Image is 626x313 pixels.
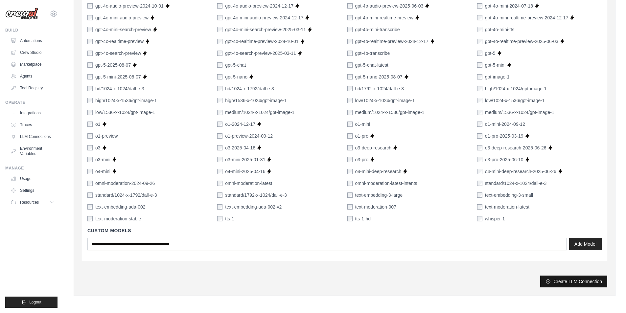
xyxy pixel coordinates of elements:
label: gpt-4o-search-preview-2025-03-11 [225,50,296,56]
img: Logo [5,8,38,20]
input: o4-mini-deep-research-2025-06-26 [477,169,482,174]
input: low/1024-x-1024/gpt-image-1 [347,98,353,103]
input: text-embedding-3-large [347,192,353,198]
input: gpt-5-nano-2025-08-07 [347,74,353,79]
label: low/1536-x-1024/gpt-image-1 [95,109,155,116]
input: low/1536-x-1024/gpt-image-1 [87,110,93,115]
button: Add Model [569,238,602,250]
input: o3-2025-04-16 [217,145,222,150]
input: low/1024-x-1536/gpt-image-1 [477,98,482,103]
label: o3-pro-2025-06-10 [485,156,523,163]
label: o1-mini [355,121,370,127]
input: standard/1024-x-1024/dall-e-3 [477,181,482,186]
label: hd/1024-x-1792/dall-e-3 [225,85,274,92]
input: high/1024-x-1024/gpt-image-1 [477,86,482,91]
input: text-moderation-latest [477,204,482,210]
label: medium/1024-x-1536/gpt-image-1 [355,109,425,116]
label: text-embedding-3-small [485,192,533,198]
label: o3 [95,145,101,151]
div: Build [5,28,58,33]
a: Usage [8,173,58,184]
input: standard/1024-x-1792/dall-e-3 [87,192,93,198]
a: Settings [8,185,58,196]
input: gpt-4o-audio-preview-2024-12-17 [217,3,222,9]
label: standard/1792-x-1024/dall-e-3 [225,192,287,198]
input: medium/1024-x-1536/gpt-image-1 [347,110,353,115]
label: tts-1 [225,215,234,222]
label: gpt-4o-mini-search-preview-2025-03-11 [225,26,306,33]
label: whisper-1 [485,215,505,222]
input: tts-1-hd [347,216,353,221]
label: o3-mini-2025-01-31 [225,156,265,163]
input: tts-1 [217,216,222,221]
input: gpt-5-mini-2025-08-07 [87,74,93,79]
label: gpt-5-mini-2025-08-07 [95,74,141,80]
input: gpt-4o-mini-tts [477,27,482,32]
label: o3-deep-research-2025-06-26 [485,145,546,151]
input: o1-mini [347,122,353,127]
button: Resources [8,197,58,208]
label: high/1536-x-1024/gpt-image-1 [225,97,287,104]
h4: Custom Models [87,227,602,234]
input: gpt-4o-audio-preview-2025-06-03 [347,3,353,9]
input: gpt-4o-search-preview-2025-03-11 [217,51,222,56]
label: low/1024-x-1536/gpt-image-1 [485,97,545,104]
input: omni-moderation-latest [217,181,222,186]
a: Integrations [8,108,58,118]
input: high/1536-x-1024/gpt-image-1 [217,98,222,103]
input: o1 [87,122,93,127]
label: o3-mini [95,156,110,163]
label: o4-mini [95,168,110,175]
label: gpt-4o-mini-search-preview [95,26,151,33]
input: gpt-4o-realtime-preview [87,39,93,44]
input: o3-deep-research-2025-06-26 [477,145,482,150]
label: gpt-5-2025-08-07 [95,62,131,68]
label: o1-preview-2024-09-12 [225,133,273,139]
input: medium/1024-x-1024/gpt-image-1 [217,110,222,115]
input: o1-pro-2025-03-19 [477,133,482,139]
input: o1-mini-2024-09-12 [477,122,482,127]
input: gpt-4o-audio-preview-2024-10-01 [87,3,93,9]
label: o1-pro [355,133,368,139]
input: high/1024-x-1536/gpt-image-1 [87,98,93,103]
span: Logout [29,300,41,305]
label: hd/1792-x-1024/dall-e-3 [355,85,404,92]
label: high/1024-x-1536/gpt-image-1 [95,97,157,104]
label: o4-mini-2025-04-16 [225,168,265,175]
iframe: Chat Widget [593,281,626,313]
input: o4-mini-2025-04-16 [217,169,222,174]
input: whisper-1 [477,216,482,221]
input: text-embedding-ada-002 [87,204,93,210]
input: gpt-5 [477,51,482,56]
label: gpt-4o-mini-realtime-preview-2024-12-17 [485,14,568,21]
label: gpt-4o-realtime-preview-2024-10-01 [225,38,298,45]
input: o1-2024-12-17 [217,122,222,127]
button: Create LLM Connection [540,276,607,287]
label: text-moderation-latest [485,204,529,210]
a: Marketplace [8,59,58,70]
label: gpt-image-1 [485,74,510,80]
label: o1-2024-12-17 [225,121,255,127]
input: gpt-4o-mini-realtime-preview-2024-12-17 [477,15,482,20]
label: tts-1-hd [355,215,371,222]
input: text-embedding-3-small [477,192,482,198]
input: gpt-4o-mini-audio-preview-2024-12-17 [217,15,222,20]
input: omni-moderation-latest-intents [347,181,353,186]
label: text-moderation-007 [355,204,396,210]
input: hd/1024-x-1792/dall-e-3 [217,86,222,91]
label: gpt-4o-mini-2024-07-18 [485,3,533,9]
input: gpt-image-1 [477,74,482,79]
label: o3-pro [355,156,368,163]
label: gpt-4o-search-preview [95,50,141,56]
label: hd/1024-x-1024/dall-e-3 [95,85,144,92]
input: text-moderation-stable [87,216,93,221]
input: gpt-5-chat [217,62,222,68]
input: o3-pro [347,157,353,162]
input: gpt-4o-mini-realtime-preview [347,15,353,20]
input: text-embedding-ada-002-v2 [217,204,222,210]
label: gpt-4o-transcribe [355,50,390,56]
div: Manage [5,166,58,171]
input: o1-pro [347,133,353,139]
input: gpt-4o-mini-search-preview [87,27,93,32]
label: gpt-4o-audio-preview-2024-12-17 [225,3,293,9]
